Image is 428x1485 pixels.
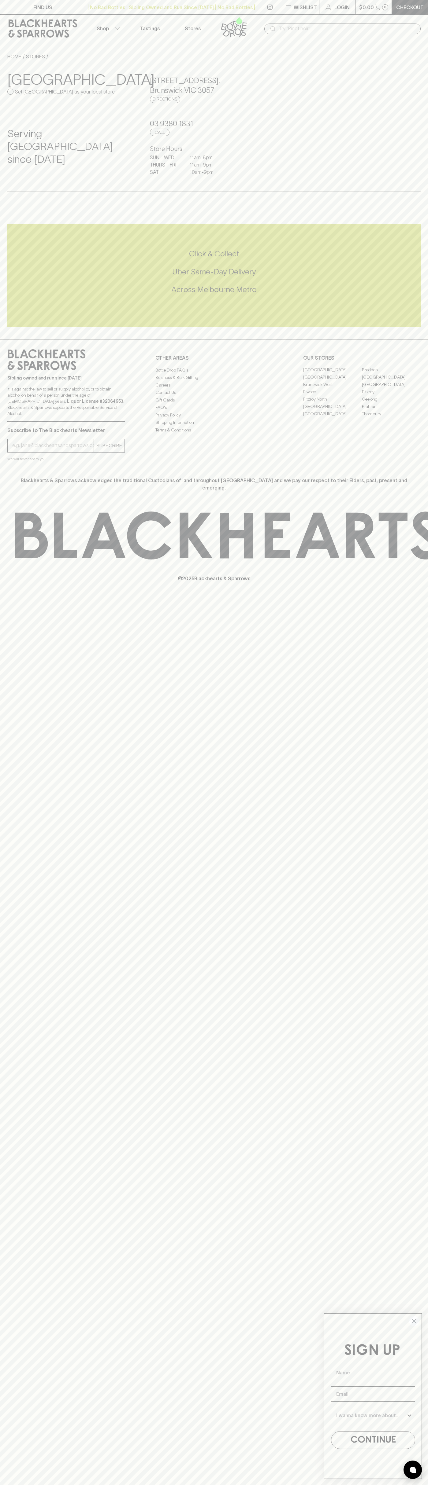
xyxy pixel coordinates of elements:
[96,442,122,449] p: SUBSCRIBE
[7,386,125,416] p: It is against the law to sell or supply alcohol to, or to obtain alcohol on behalf of a person un...
[7,54,21,59] a: HOME
[190,154,220,161] p: 11am - 8pm
[303,388,362,396] a: Elwood
[67,399,123,404] strong: Liquor License #32064953
[150,96,180,103] a: Directions
[362,366,421,374] a: Braddon
[406,1408,412,1423] button: Show Options
[155,354,273,361] p: OTHER AREAS
[155,396,273,404] a: Gift Cards
[303,354,421,361] p: OUR STORES
[396,4,424,11] p: Checkout
[344,1344,400,1358] span: SIGN UP
[7,456,125,462] p: We will never spam you
[362,403,421,410] a: Prahran
[155,374,273,381] a: Business & Bulk Gifting
[7,427,125,434] p: Subscribe to The Blackhearts Newsletter
[303,396,362,403] a: Fitzroy North
[171,15,214,42] a: Stores
[384,5,386,9] p: 0
[26,54,45,59] a: STORES
[303,374,362,381] a: [GEOGRAPHIC_DATA]
[150,119,278,129] h5: 03 9380 1831
[318,1307,428,1485] div: FLYOUT Form
[33,4,52,11] p: FIND US
[362,388,421,396] a: Fitzroy
[331,1386,415,1402] input: Email
[94,439,125,452] button: SUBSCRIBE
[97,25,109,32] p: Shop
[155,381,273,389] a: Careers
[7,284,421,295] h5: Across Melbourne Metro
[155,426,273,434] a: Terms & Conditions
[155,389,273,396] a: Contact Us
[7,249,421,259] h5: Click & Collect
[410,1467,416,1473] img: bubble-icon
[150,161,181,168] p: THURS - FRI
[86,15,129,42] button: Shop
[331,1365,415,1380] input: Name
[185,25,201,32] p: Stores
[128,15,171,42] a: Tastings
[362,381,421,388] a: [GEOGRAPHIC_DATA]
[303,403,362,410] a: [GEOGRAPHIC_DATA]
[140,25,160,32] p: Tastings
[150,154,181,161] p: SUN - WED
[155,366,273,374] a: Bottle Drop FAQ's
[15,88,115,95] p: Set [GEOGRAPHIC_DATA] as your local store
[336,1408,406,1423] input: I wanna know more about...
[303,410,362,418] a: [GEOGRAPHIC_DATA]
[155,419,273,426] a: Shipping Information
[12,441,94,450] input: e.g. jane@blackheartsandsparrows.com.au
[409,1316,419,1326] button: Close dialog
[150,76,278,95] h5: [STREET_ADDRESS] , Brunswick VIC 3057
[7,375,125,381] p: Sibling owned and run since [DATE]
[7,224,421,327] div: Call to action block
[190,168,220,176] p: 10am - 9pm
[294,4,317,11] p: Wishlist
[150,129,169,136] a: Call
[155,404,273,411] a: FAQ's
[150,168,181,176] p: SAT
[303,366,362,374] a: [GEOGRAPHIC_DATA]
[7,267,421,277] h5: Uber Same-Day Delivery
[7,127,135,166] h4: Serving [GEOGRAPHIC_DATA] since [DATE]
[150,144,278,154] h6: Store Hours
[359,4,374,11] p: $0.00
[362,396,421,403] a: Geelong
[12,477,416,491] p: Blackhearts & Sparrows acknowledges the traditional Custodians of land throughout [GEOGRAPHIC_DAT...
[362,410,421,418] a: Thornbury
[155,411,273,419] a: Privacy Policy
[334,4,350,11] p: Login
[303,381,362,388] a: Brunswick West
[362,374,421,381] a: [GEOGRAPHIC_DATA]
[331,1431,415,1449] button: CONTINUE
[7,71,135,88] h3: [GEOGRAPHIC_DATA]
[279,24,416,34] input: Try "Pinot noir"
[190,161,220,168] p: 11am - 9pm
